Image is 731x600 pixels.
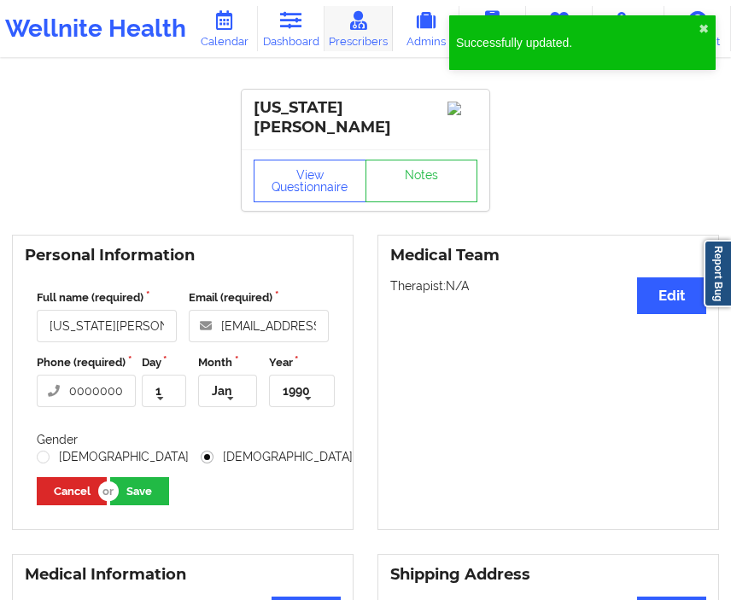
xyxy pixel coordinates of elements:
[699,22,709,36] button: close
[110,477,169,505] button: Save
[189,310,329,342] input: Email address
[191,6,258,51] a: Calendar
[664,6,731,51] a: Account
[212,385,231,397] div: Jan
[325,6,393,51] a: Prescribers
[393,6,459,51] a: Admins
[37,477,107,505] button: Cancel
[142,354,186,371] label: Day
[390,246,706,265] h3: Medical Team
[37,375,136,407] input: Phone number
[37,433,78,446] label: Gender
[390,277,706,294] p: Therapist: N/A
[447,102,477,115] img: Image%2Fplaceholer-image.png
[258,6,325,51] a: Dashboard
[254,98,477,137] div: [US_STATE][PERSON_NAME]
[201,450,353,464] label: [DEMOGRAPHIC_DATA]
[704,240,731,307] a: Report Bug
[198,354,256,371] label: Month
[456,34,699,51] div: Successfully updated.
[390,565,706,585] h3: Shipping Address
[637,277,706,314] button: Edit
[593,6,664,51] a: Medications
[37,289,177,306] label: Full name (required)
[189,289,329,306] label: Email (required)
[25,565,341,585] h3: Medical Information
[365,160,478,202] a: Notes
[254,160,366,202] button: View Questionnaire
[459,6,526,51] a: Coaches
[283,385,310,397] div: 1990
[37,354,136,371] label: Phone (required)
[37,310,177,342] input: Full name
[25,246,341,265] h3: Personal Information
[269,354,335,371] label: Year
[37,450,189,464] label: [DEMOGRAPHIC_DATA]
[526,6,593,51] a: Therapists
